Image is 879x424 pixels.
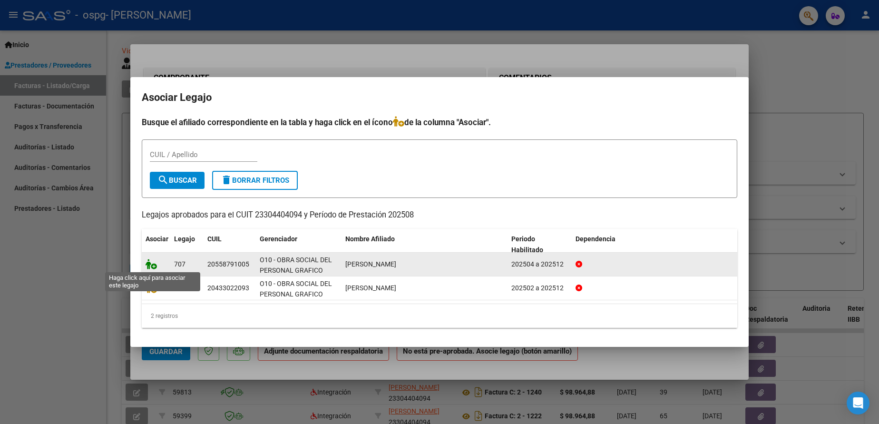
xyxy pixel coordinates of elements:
span: Dependencia [576,235,615,243]
span: O10 - OBRA SOCIAL DEL PERSONAL GRAFICO [260,256,332,275]
mat-icon: search [157,174,169,186]
span: Buscar [157,176,197,185]
datatable-header-cell: CUIL [204,229,256,260]
div: Open Intercom Messenger [847,392,869,414]
button: Borrar Filtros [212,171,298,190]
datatable-header-cell: Nombre Afiliado [342,229,508,260]
span: Asociar [146,235,168,243]
span: Nombre Afiliado [345,235,395,243]
datatable-header-cell: Asociar [142,229,170,260]
div: 20433022093 [207,283,249,294]
datatable-header-cell: Gerenciador [256,229,342,260]
datatable-header-cell: Legajo [170,229,204,260]
datatable-header-cell: Periodo Habilitado [508,229,572,260]
span: 755 [174,284,186,292]
div: 2 registros [142,304,737,328]
mat-icon: delete [221,174,232,186]
span: SCARLATO ISAIAS DANIEL [345,260,396,268]
span: Gerenciador [260,235,297,243]
span: PEREZ FACUNDO AGUSTIN [345,284,396,292]
div: 202502 a 202512 [511,283,568,294]
div: 202504 a 202512 [511,259,568,270]
span: CUIL [207,235,222,243]
button: Buscar [150,172,205,189]
h2: Asociar Legajo [142,89,737,107]
span: 707 [174,260,186,268]
div: 20558791005 [207,259,249,270]
p: Legajos aprobados para el CUIT 23304404094 y Período de Prestación 202508 [142,209,737,221]
datatable-header-cell: Dependencia [572,229,738,260]
h4: Busque el afiliado correspondiente en la tabla y haga click en el ícono de la columna "Asociar". [142,116,737,128]
span: Legajo [174,235,195,243]
span: Periodo Habilitado [511,235,543,254]
span: Borrar Filtros [221,176,289,185]
span: O10 - OBRA SOCIAL DEL PERSONAL GRAFICO [260,280,332,298]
